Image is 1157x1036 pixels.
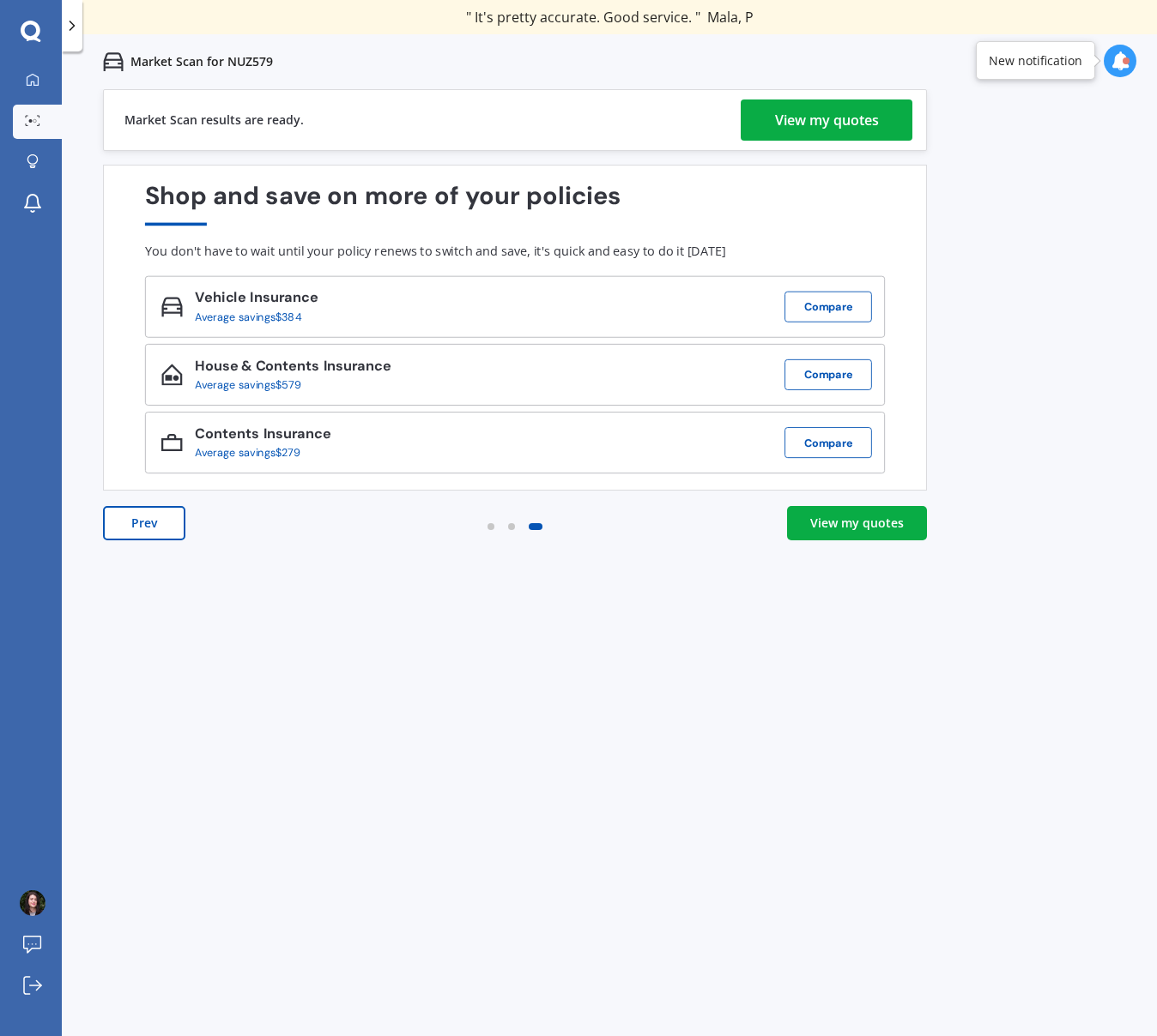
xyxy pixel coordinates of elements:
[130,53,273,70] p: Market Scan for NUZ579
[259,425,331,443] span: Insurance
[103,51,124,72] img: car.f15378c7a67c060ca3f3.svg
[103,506,185,540] button: Prev
[784,359,872,390] button: Compare
[161,431,183,453] img: Contents_icon
[195,311,306,324] div: Average savings $384
[787,506,927,540] a: View my quotes
[195,379,379,392] div: Average savings $579
[145,244,885,259] div: You don't have to wait until your policy renews to switch and save, it's quick and easy to do it ...
[145,182,885,226] div: Shop and save on more of your policies
[161,364,183,385] img: House & Contents_icon
[161,296,183,317] img: Vehicle_icon
[124,90,304,150] div: Market Scan results are ready.
[775,99,879,141] div: View my quotes
[741,99,912,141] a: View my quotes
[810,515,904,532] div: View my quotes
[246,288,318,307] span: Insurance
[195,358,391,378] div: House & Contents
[319,357,391,376] span: Insurance
[784,427,872,458] button: Compare
[195,426,330,447] div: Contents
[20,890,45,916] img: ACg8ocIpLfD8npzZHMZQ3XNssYu9fTWhrTWB2t0eou0hPZOyI23kd0kvFQ=s96-c
[989,52,1082,69] div: New notification
[195,290,318,310] div: Vehicle
[195,447,318,460] div: Average savings $279
[784,292,872,322] button: Compare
